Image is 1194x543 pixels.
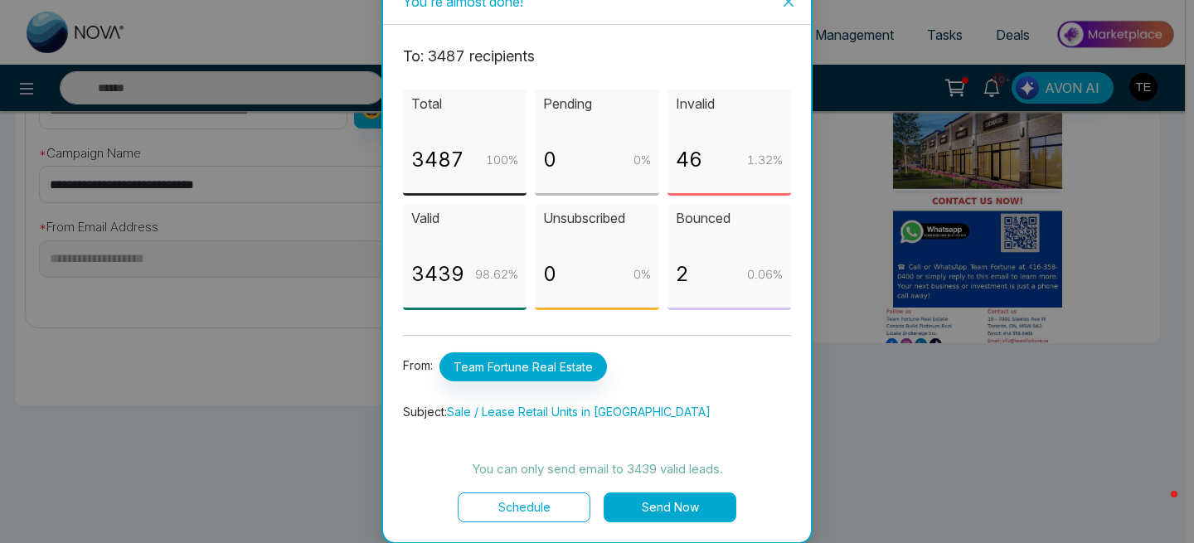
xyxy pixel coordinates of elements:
p: 0 [543,259,556,290]
p: 0 % [633,151,651,169]
span: Team Fortune Real Estate [439,352,607,381]
button: Schedule [458,492,590,522]
p: 1.32 % [747,151,783,169]
p: Bounced [676,208,783,229]
p: 98.62 % [475,265,518,284]
p: Invalid [676,94,783,114]
p: You can only send email to 3439 valid leads. [403,459,791,479]
p: 3439 [411,259,464,290]
p: Pending [543,94,650,114]
p: From: [403,352,791,381]
p: To: 3487 recipient s [403,45,791,68]
span: Sale / Lease Retail Units in [GEOGRAPHIC_DATA] [447,405,711,419]
p: 0 % [633,265,651,284]
p: 0 [543,144,556,176]
p: 0.06 % [747,265,783,284]
iframe: Intercom live chat [1138,487,1177,526]
p: Total [411,94,518,114]
p: 2 [676,259,688,290]
p: 100 % [486,151,518,169]
p: Unsubscribed [543,208,650,229]
p: 46 [676,144,702,176]
p: 3487 [411,144,464,176]
p: Valid [411,208,518,229]
p: Subject: [403,403,791,421]
button: Send Now [604,492,736,522]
